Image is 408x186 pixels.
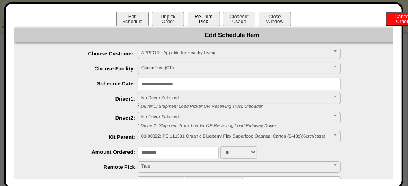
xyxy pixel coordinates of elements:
span: APPFOR - Appetite for Healthy Living [141,48,330,58]
span: No Driver Selected [141,93,330,103]
label: Remote Pick [30,164,138,170]
span: True [141,162,330,171]
label: Amount Ordered: [30,149,138,155]
label: Driver2: [30,115,138,121]
label: Kit Parent: [30,134,138,140]
button: CloseoutUsage [223,12,255,26]
span: 03-00822: PE 111331 Organic Blueberry Flax Superfood Oatmeal Carton (6-43g)(6crtn/case) [141,131,330,141]
label: Choose Facility: [30,66,138,72]
span: No Driver Selected [141,112,330,122]
button: CloseWindow [259,12,291,26]
label: Choose Customer: [30,50,138,57]
label: Schedule Date: [30,81,138,87]
label: Driver1: [30,96,138,102]
span: GlutenFree (GF) [141,63,330,73]
button: Re-PrintPick [188,12,220,26]
a: CloseWindow [258,18,292,24]
button: EditSchedule [116,12,149,26]
button: UnpickOrder [152,12,184,26]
